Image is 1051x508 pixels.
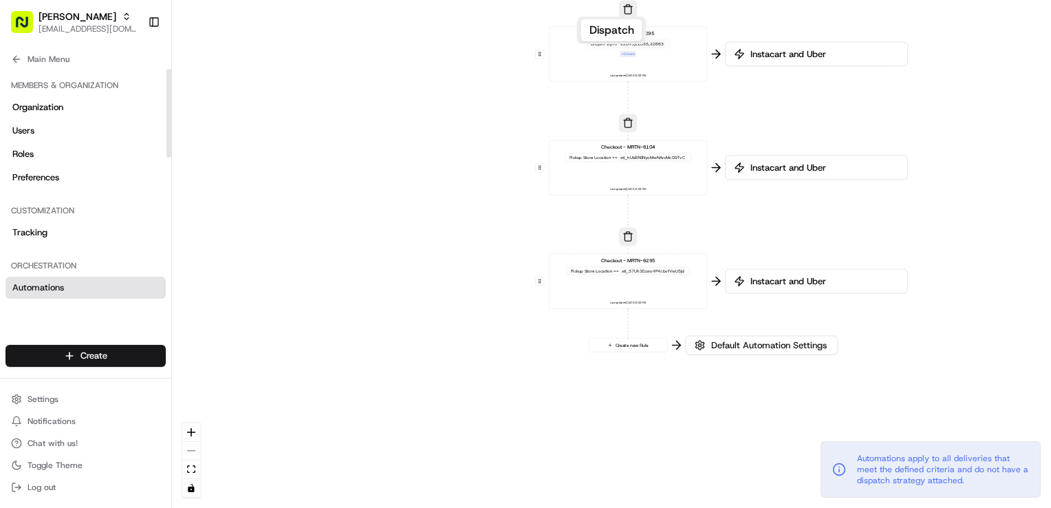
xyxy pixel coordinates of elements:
span: Roles [12,148,34,160]
button: Create [6,345,166,367]
a: Users [6,120,166,142]
button: Notifications [6,412,166,431]
span: Last updated: [DATE] 6:00 PM [610,73,647,78]
button: [EMAIL_ADDRESS][DOMAIN_NAME] [39,23,137,34]
a: Roles [6,143,166,165]
span: Instacart and Uber [748,162,899,174]
div: stl_hUbBRBNyoMwNArcMcG9TvC [618,154,686,160]
div: Members & Organization [6,74,166,96]
span: Preferences [12,171,59,184]
span: Organization [12,101,63,114]
button: Toggle Theme [6,456,166,475]
span: == [614,268,618,274]
span: Tracking [12,226,47,239]
span: Automations [12,282,64,294]
span: Log out [28,482,56,493]
button: Default Automation Settings [686,336,838,355]
button: zoom in [182,423,200,442]
span: Instacart and Uber [748,275,899,288]
span: Pickup Store Location [570,155,611,160]
span: Checkout - MRTN-6104 [601,143,655,150]
div: Orchestration [6,255,166,277]
button: [PERSON_NAME] [39,10,116,23]
button: fit view [182,461,200,479]
span: Toggle Theme [28,460,83,471]
span: Chat with us! [28,438,78,449]
span: Notifications [28,416,76,427]
div: + 1 more [620,51,636,57]
a: Organization [6,96,166,118]
a: Preferences [6,167,166,189]
div: Customization [6,200,166,222]
div: stl_37Uh3Ecwo4P4cbvfVwU5jd [620,268,686,274]
button: Chat with us! [6,434,166,453]
button: Dispatch [581,19,642,41]
button: Settings [6,390,166,409]
span: Default Automation Settings [708,339,830,352]
a: Tracking [6,222,166,244]
button: [PERSON_NAME][EMAIL_ADDRESS][DOMAIN_NAME] [6,6,142,39]
span: Create [80,350,107,362]
button: Create new Rule [589,339,667,352]
span: == [612,155,617,160]
span: Last updated: [DATE] 6:00 PM [610,300,647,306]
button: Log out [6,478,166,497]
span: Instacart and Uber [748,48,899,61]
span: Pickup Store Location [571,268,613,274]
span: Automations apply to all deliveries that meet the defined criteria and do not have a dispatch str... [857,453,1029,486]
span: Settings [28,394,58,405]
span: Users [12,125,34,137]
button: toggle interactivity [182,479,200,498]
button: Main Menu [6,50,166,69]
span: Main Menu [28,54,69,65]
span: Checkout - MRTN-6295 [601,257,655,264]
a: Automations [6,277,166,299]
span: Last updated: [DATE] 6:00 PM [610,187,647,192]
